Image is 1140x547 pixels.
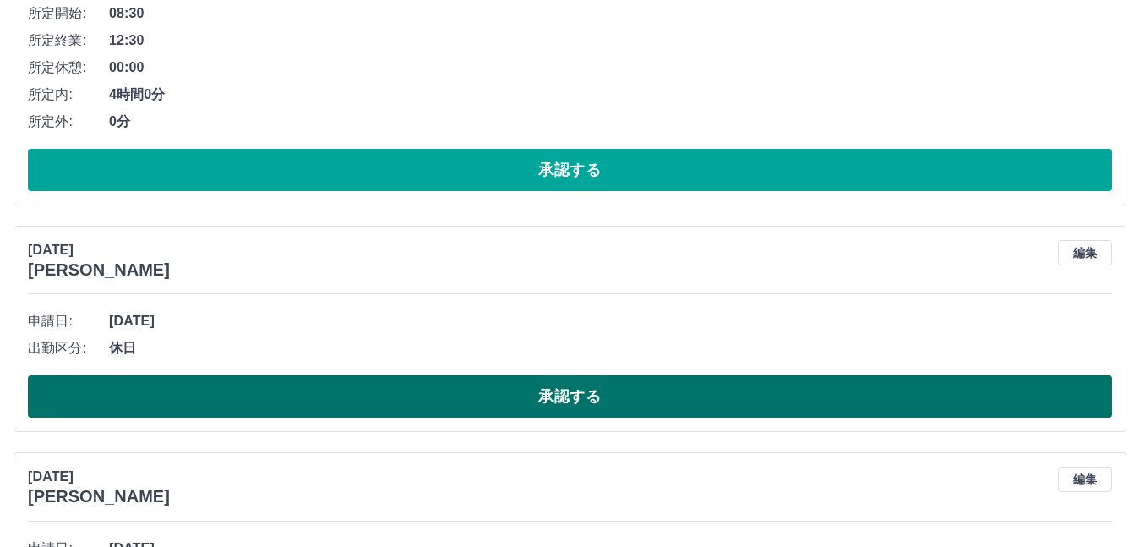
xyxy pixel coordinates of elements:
h3: [PERSON_NAME] [28,487,170,506]
button: 承認する [28,375,1112,418]
span: 12:30 [109,30,1112,51]
span: 08:30 [109,3,1112,24]
span: 申請日: [28,311,109,331]
span: 所定開始: [28,3,109,24]
span: 所定終業: [28,30,109,51]
span: 所定内: [28,85,109,105]
span: 休日 [109,338,1112,358]
span: 00:00 [109,57,1112,78]
span: 所定外: [28,112,109,132]
span: 所定休憩: [28,57,109,78]
span: [DATE] [109,311,1112,331]
span: 出勤区分: [28,338,109,358]
span: 4時間0分 [109,85,1112,105]
button: 承認する [28,149,1112,191]
button: 編集 [1058,467,1112,492]
h3: [PERSON_NAME] [28,260,170,280]
button: 編集 [1058,240,1112,265]
span: 0分 [109,112,1112,132]
p: [DATE] [28,467,170,487]
p: [DATE] [28,240,170,260]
